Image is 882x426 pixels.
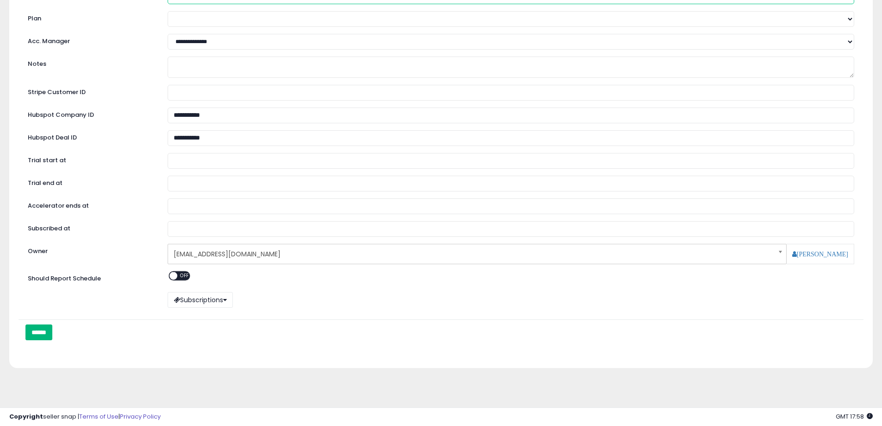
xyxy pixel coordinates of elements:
[9,412,43,421] strong: Copyright
[21,153,161,165] label: Trial start at
[28,247,48,256] label: Owner
[9,413,161,421] div: seller snap | |
[120,412,161,421] a: Privacy Policy
[21,34,161,46] label: Acc. Manager
[21,176,161,188] label: Trial end at
[21,108,161,120] label: Hubspot Company ID
[792,251,848,257] a: [PERSON_NAME]
[174,246,768,262] span: [EMAIL_ADDRESS][DOMAIN_NAME]
[21,11,161,23] label: Plan
[836,412,873,421] span: 2025-10-6 17:58 GMT
[79,412,119,421] a: Terms of Use
[21,85,161,97] label: Stripe Customer ID
[21,130,161,142] label: Hubspot Deal ID
[21,57,161,69] label: Notes
[178,272,193,280] span: OFF
[21,198,161,210] label: Accelerator ends at
[21,221,161,233] label: Subscribed at
[168,292,233,308] button: Subscriptions
[28,274,101,283] label: Should Report Schedule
